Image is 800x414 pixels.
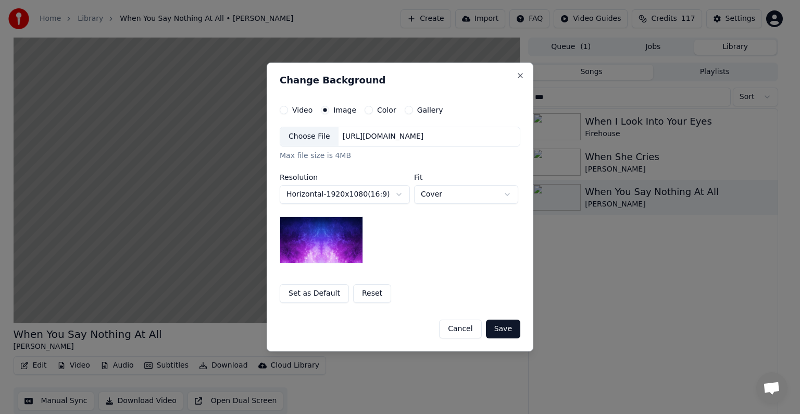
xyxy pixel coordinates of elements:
[439,320,481,338] button: Cancel
[414,174,518,181] label: Fit
[339,131,428,142] div: [URL][DOMAIN_NAME]
[280,76,520,85] h2: Change Background
[280,284,349,303] button: Set as Default
[280,127,339,146] div: Choose File
[280,151,520,161] div: Max file size is 4MB
[377,106,396,114] label: Color
[333,106,356,114] label: Image
[417,106,443,114] label: Gallery
[292,106,312,114] label: Video
[486,320,520,338] button: Save
[280,174,410,181] label: Resolution
[353,284,391,303] button: Reset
